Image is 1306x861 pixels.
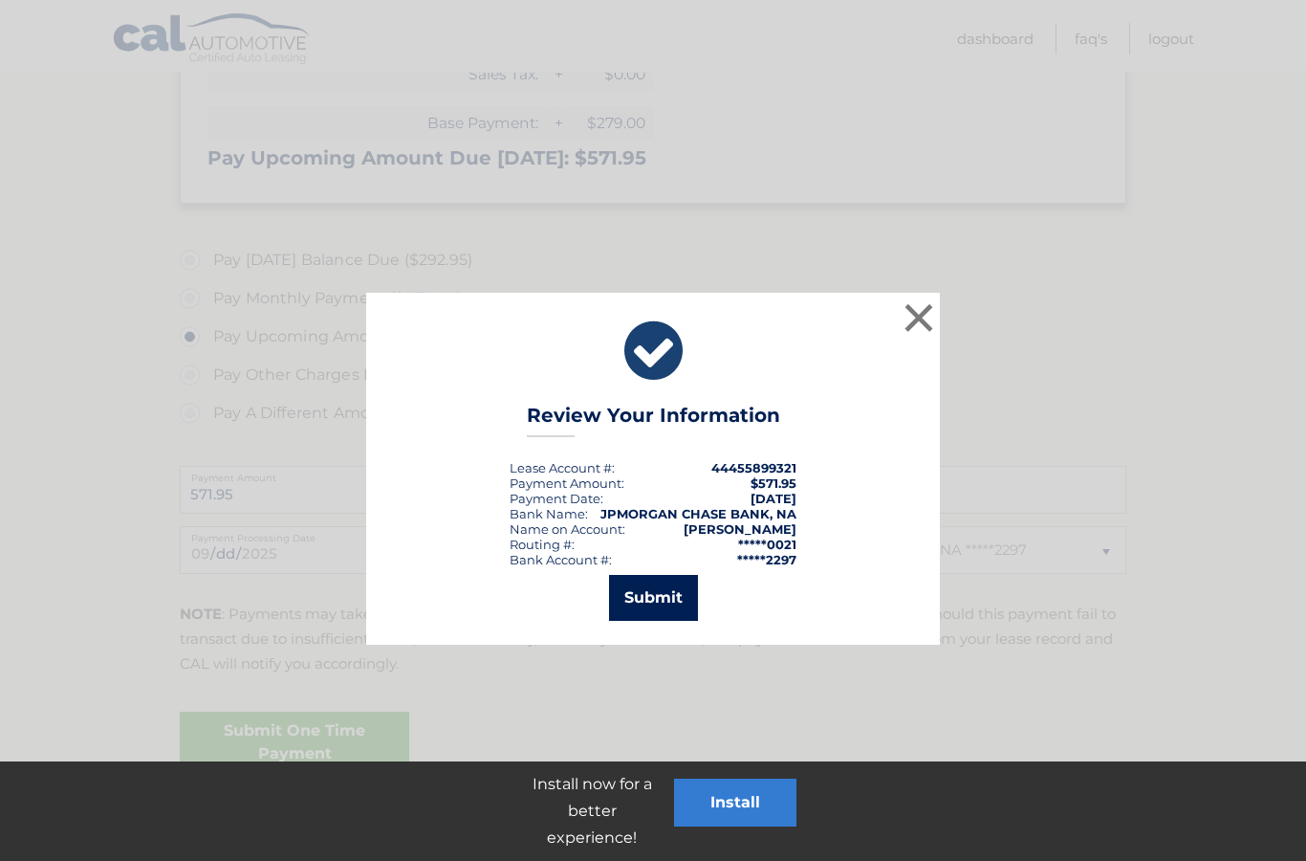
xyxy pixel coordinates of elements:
[510,506,588,521] div: Bank Name:
[510,771,674,851] p: Install now for a better experience!
[674,779,796,827] button: Install
[510,537,575,552] div: Routing #:
[609,575,698,621] button: Submit
[600,506,796,521] strong: JPMORGAN CHASE BANK, NA
[510,521,625,537] div: Name on Account:
[751,491,796,506] span: [DATE]
[510,460,615,475] div: Lease Account #:
[527,404,780,437] h3: Review Your Information
[900,298,938,337] button: ×
[510,475,624,491] div: Payment Amount:
[711,460,796,475] strong: 44455899321
[510,491,603,506] div: :
[510,552,612,567] div: Bank Account #:
[751,475,796,491] span: $571.95
[510,491,600,506] span: Payment Date
[684,521,796,537] strong: [PERSON_NAME]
